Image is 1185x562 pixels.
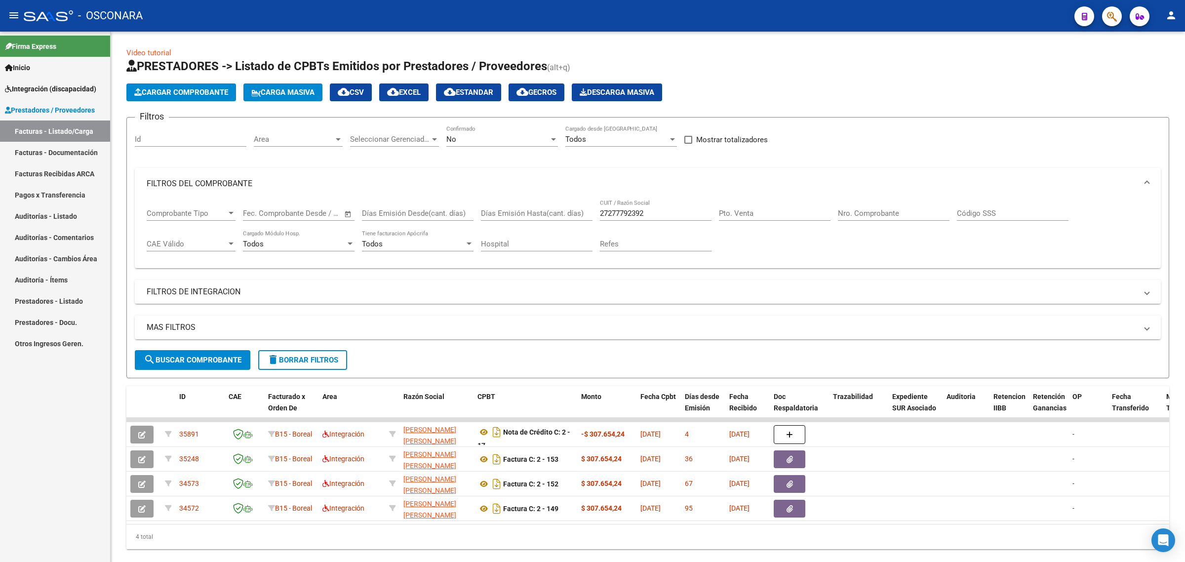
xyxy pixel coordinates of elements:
[243,83,322,101] button: Carga Masiva
[275,504,312,512] span: B15 - Boreal
[474,386,577,430] datatable-header-cell: CPBT
[267,354,279,365] mat-icon: delete
[581,455,622,463] strong: $ 307.654,24
[135,350,250,370] button: Buscar Comprobante
[490,476,503,492] i: Descargar documento
[1072,430,1074,438] span: -
[888,386,943,430] datatable-header-cell: Expediente SUR Asociado
[640,455,661,463] span: [DATE]
[135,168,1161,200] mat-expansion-panel-header: FILTROS DEL COMPROBANTE
[135,110,169,123] h3: Filtros
[1112,393,1149,412] span: Fecha Transferido
[580,88,654,97] span: Descarga Masiva
[774,393,818,412] span: Doc Respaldatoria
[640,393,676,401] span: Fecha Cpbt
[685,455,693,463] span: 36
[292,209,340,218] input: Fecha fin
[403,424,470,445] div: 27277792392
[338,86,350,98] mat-icon: cloud_download
[403,475,456,494] span: [PERSON_NAME] [PERSON_NAME]
[254,135,334,144] span: Area
[379,83,429,101] button: EXCEL
[387,86,399,98] mat-icon: cloud_download
[516,88,556,97] span: Gecros
[5,83,96,94] span: Integración (discapacidad)
[5,62,30,73] span: Inicio
[179,480,199,487] span: 34573
[770,386,829,430] datatable-header-cell: Doc Respaldatoria
[362,240,383,248] span: Todos
[126,83,236,101] button: Cargar Comprobante
[1068,386,1108,430] datatable-header-cell: OP
[989,386,1029,430] datatable-header-cell: Retencion IIBB
[829,386,888,430] datatable-header-cell: Trazabilidad
[547,63,570,72] span: (alt+q)
[1165,9,1177,21] mat-icon: person
[572,83,662,101] app-download-masive: Descarga masiva de comprobantes (adjuntos)
[490,451,503,467] i: Descargar documento
[640,430,661,438] span: [DATE]
[503,480,558,488] strong: Factura C: 2 - 152
[1151,528,1175,552] div: Open Intercom Messenger
[685,393,719,412] span: Días desde Emisión
[126,59,547,73] span: PRESTADORES -> Listado de CPBTs Emitidos por Prestadores / Proveedores
[135,200,1161,269] div: FILTROS DEL COMPROBANTE
[577,386,636,430] datatable-header-cell: Monto
[833,393,873,401] span: Trazabilidad
[229,393,241,401] span: CAE
[636,386,681,430] datatable-header-cell: Fecha Cpbt
[135,280,1161,304] mat-expansion-panel-header: FILTROS DE INTEGRACION
[477,393,495,401] span: CPBT
[338,88,364,97] span: CSV
[685,430,689,438] span: 4
[403,474,470,494] div: 27277792392
[147,209,227,218] span: Comprobante Tipo
[179,430,199,438] span: 35891
[685,504,693,512] span: 95
[444,86,456,98] mat-icon: cloud_download
[509,83,564,101] button: Gecros
[729,504,750,512] span: [DATE]
[350,135,430,144] span: Seleccionar Gerenciador
[322,504,364,512] span: Integración
[403,500,456,519] span: [PERSON_NAME] [PERSON_NAME]
[581,393,601,401] span: Monto
[444,88,493,97] span: Estandar
[387,88,421,97] span: EXCEL
[581,504,622,512] strong: $ 307.654,24
[729,480,750,487] span: [DATE]
[330,83,372,101] button: CSV
[1072,480,1074,487] span: -
[322,480,364,487] span: Integración
[322,455,364,463] span: Integración
[318,386,385,430] datatable-header-cell: Area
[343,208,354,220] button: Open calendar
[147,240,227,248] span: CAE Válido
[126,48,171,57] a: Video tutorial
[8,9,20,21] mat-icon: menu
[1072,393,1082,401] span: OP
[572,83,662,101] button: Descarga Masiva
[729,430,750,438] span: [DATE]
[681,386,725,430] datatable-header-cell: Días desde Emisión
[225,386,264,430] datatable-header-cell: CAE
[275,455,312,463] span: B15 - Boreal
[179,504,199,512] span: 34572
[581,480,622,487] strong: $ 307.654,24
[258,350,347,370] button: Borrar Filtros
[243,240,264,248] span: Todos
[993,393,1026,412] span: Retencion IIBB
[275,430,312,438] span: B15 - Boreal
[640,480,661,487] span: [DATE]
[403,393,444,401] span: Razón Social
[477,428,570,449] strong: Nota de Crédito C: 2 - 17
[243,209,283,218] input: Fecha inicio
[1033,393,1066,412] span: Retención Ganancias
[1072,455,1074,463] span: -
[565,135,586,144] span: Todos
[5,41,56,52] span: Firma Express
[490,424,503,440] i: Descargar documento
[503,505,558,513] strong: Factura C: 2 - 149
[516,86,528,98] mat-icon: cloud_download
[640,504,661,512] span: [DATE]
